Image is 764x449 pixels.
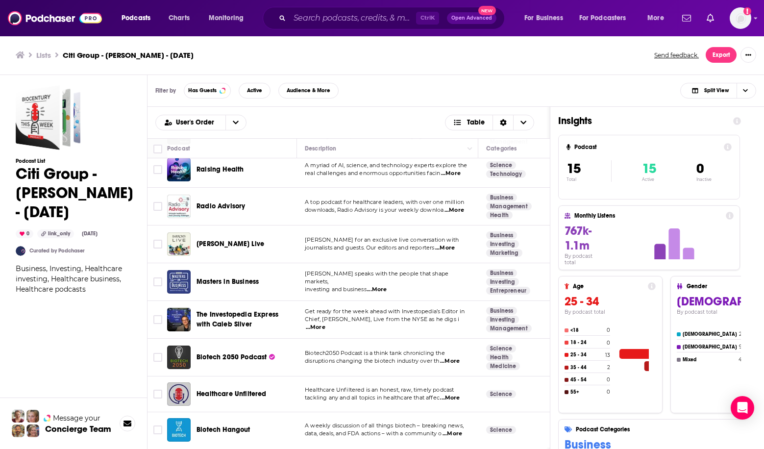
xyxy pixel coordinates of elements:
span: ...More [441,170,461,177]
img: Podchaser - Follow, Share and Rate Podcasts [8,9,102,27]
span: A myriad of AI, science, and technology experts explore the [305,162,467,169]
a: Entrepreneur [486,287,530,295]
div: Sort Direction [493,115,513,130]
a: Business [486,269,517,277]
img: User Profile [730,7,751,29]
button: open menu [573,10,641,26]
h4: 35 - 44 [570,365,605,371]
img: The Investopedia Express with Caleb Silver [167,308,191,331]
div: Description [305,143,336,154]
h4: Monthly Listens [574,212,721,219]
span: Message your [53,413,100,423]
h4: [DEMOGRAPHIC_DATA] [683,331,737,337]
span: Toggle select row [153,315,162,324]
h2: Choose View [445,115,535,130]
button: Has Guests [184,83,231,99]
img: Biotech Hangout [167,418,191,442]
span: Charts [169,11,190,25]
svg: Add a profile image [743,7,751,15]
span: Healthcare Unfiltered [197,390,267,398]
span: Monitoring [209,11,244,25]
div: Podcast [167,143,190,154]
a: Curated by Podchaser [29,248,85,254]
a: The Investopedia Express with Caleb Silver [197,310,294,329]
h3: Podcast List [16,158,133,164]
button: Column Actions [464,143,476,154]
span: Business, Investing, Healthcare investing, Healthcare business, Healthcare podcasts [16,264,122,294]
a: Business [486,231,517,239]
a: Science [486,426,516,434]
img: Barron's Live [167,232,191,256]
button: Audience & More [278,83,339,99]
img: Healthcare Unfiltered [167,382,191,406]
span: Podcasts [122,11,150,25]
span: ...More [367,286,387,294]
span: Masters in Business [197,277,259,286]
h4: By podcast total [565,309,656,315]
div: [DATE] [78,230,101,238]
a: [PERSON_NAME] Live [197,239,264,249]
span: ...More [435,244,455,252]
img: ConnectPod [16,246,25,256]
h4: [DEMOGRAPHIC_DATA] [683,344,737,350]
span: User's Order [176,119,218,126]
span: Healthcare Unfiltered is an honest, raw, timely podcast [305,386,454,393]
div: Open Intercom Messenger [731,396,754,420]
span: 767k-1.1m [565,224,591,253]
img: Masters in Business [167,270,191,294]
span: ...More [443,430,462,438]
span: journalists and guests. Our editors and reporters [305,244,434,251]
h4: 0 [607,327,610,333]
p: Active [642,177,656,182]
a: Technology [486,170,526,178]
span: Get ready for the week ahead with Investopedia’s Editor in [305,308,465,315]
a: Management [486,202,532,210]
img: Biotech 2050 Podcast [167,346,191,369]
div: Search podcasts, credits, & more... [272,7,514,29]
a: Citi Group - Geoff Meacham - Oct. 8, 2025 [16,85,80,150]
span: Toggle select row [153,390,162,399]
a: Medicine [486,362,520,370]
h2: Choose View [680,83,756,99]
h4: 0 [607,340,610,346]
button: open menu [156,119,225,126]
a: Science [486,345,516,352]
h4: Podcast [574,144,720,150]
span: Toggle select row [153,165,162,174]
button: Open AdvancedNew [447,12,496,24]
span: investing and business [305,286,367,293]
a: Show notifications dropdown [703,10,718,26]
a: Investing [486,316,519,324]
h2: Choose List sort [155,115,246,130]
a: Investing [486,278,519,286]
h3: Citi Group - [PERSON_NAME] - [DATE] [63,50,194,60]
span: Biotech Hangout [197,425,250,434]
span: New [478,6,496,15]
h4: 2 [739,331,742,337]
span: Toggle select row [153,425,162,434]
a: Raising Health [167,158,191,181]
img: Barbara Profile [26,424,39,437]
h4: 9 [739,344,742,350]
a: Show notifications dropdown [678,10,695,26]
button: open menu [225,115,246,130]
a: Marketing [486,249,522,257]
a: Business [486,307,517,315]
a: Biotech Hangout [197,425,250,435]
h4: 2 [607,364,610,371]
a: Radio Advisory [197,201,245,211]
p: Inactive [696,177,712,182]
p: Total [567,177,611,182]
h4: 0 [607,376,610,383]
a: Radio Advisory [167,195,191,218]
a: Masters in Business [197,277,259,287]
button: open menu [641,10,676,26]
h1: Insights [558,115,725,127]
span: 0 [696,160,704,177]
span: Ctrl K [416,12,439,25]
span: Toggle select row [153,240,162,249]
button: open menu [518,10,575,26]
